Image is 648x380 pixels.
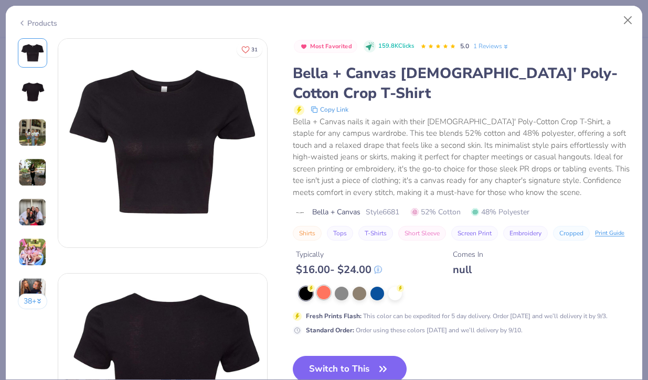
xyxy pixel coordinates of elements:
[420,38,456,55] div: 5.0 Stars
[296,249,382,260] div: Typically
[306,312,362,320] strong: Fresh Prints Flash :
[300,42,308,51] img: Most Favorited sort
[58,39,267,247] img: Front
[310,44,352,49] span: Most Favorited
[18,118,47,147] img: User generated content
[20,80,45,105] img: Back
[306,325,523,335] div: Order using these colors [DATE] and we’ll delivery by 9/10.
[312,207,360,218] span: Bella + Canvas
[251,47,258,52] span: 31
[378,42,414,51] span: 159.8K Clicks
[358,226,393,241] button: T-Shirts
[471,207,529,218] span: 48% Polyester
[503,226,548,241] button: Embroidery
[411,207,461,218] span: 52% Cotton
[366,207,399,218] span: Style 6681
[18,238,47,266] img: User generated content
[293,209,307,217] img: brand logo
[460,42,469,50] span: 5.0
[18,18,57,29] div: Products
[453,263,483,276] div: null
[18,158,47,187] img: User generated content
[293,116,630,199] div: Bella + Canvas nails it again with their [DEMOGRAPHIC_DATA]' Poly-Cotton Crop T-Shirt, a staple f...
[473,41,509,51] a: 1 Reviews
[306,311,608,321] div: This color can be expedited for 5 day delivery. Order [DATE] and we’ll delivery it by 9/3.
[237,42,262,57] button: Like
[327,226,353,241] button: Tops
[618,10,638,30] button: Close
[293,226,322,241] button: Shirts
[18,198,47,226] img: User generated content
[294,40,357,53] button: Badge Button
[451,226,498,241] button: Screen Print
[453,249,483,260] div: Comes In
[293,63,630,103] div: Bella + Canvas [DEMOGRAPHIC_DATA]' Poly-Cotton Crop T-Shirt
[296,263,382,276] div: $ 16.00 - $ 24.00
[306,326,354,334] strong: Standard Order :
[595,229,624,238] div: Print Guide
[307,103,352,116] button: copy to clipboard
[398,226,446,241] button: Short Sleeve
[18,294,48,309] button: 38+
[553,226,590,241] button: Cropped
[20,40,45,66] img: Front
[18,278,47,306] img: User generated content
